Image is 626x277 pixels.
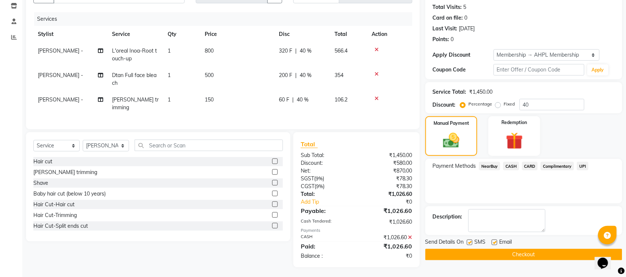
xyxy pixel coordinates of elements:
[522,162,538,170] span: CARD
[356,167,418,175] div: ₹870.00
[112,47,157,62] span: L'oreal Inoa-Root touch-up
[335,72,343,79] span: 354
[479,162,500,170] span: NearBuy
[292,96,294,104] span: |
[279,96,289,104] span: 60 F
[335,47,347,54] span: 566.4
[425,249,622,260] button: Checkout
[595,247,619,270] iframe: chat widget
[587,64,609,76] button: Apply
[297,96,309,104] span: 40 %
[112,96,159,111] span: [PERSON_NAME] trimming
[501,130,528,151] img: _gift.svg
[433,25,458,33] div: Last Visit:
[494,64,584,76] input: Enter Offer / Coupon Code
[433,101,456,109] div: Discount:
[112,72,156,86] span: Dtan Full face bleach
[295,151,357,159] div: Sub Total:
[577,162,589,170] span: UPI
[205,47,214,54] span: 800
[34,12,418,26] div: Services
[438,131,465,150] img: _cash.svg
[470,88,493,96] div: ₹1,450.00
[356,175,418,183] div: ₹78.30
[356,252,418,260] div: ₹0
[500,238,512,247] span: Email
[356,218,418,226] div: ₹1,026.60
[459,25,475,33] div: [DATE]
[316,176,323,181] span: 9%
[356,190,418,198] div: ₹1,026.60
[356,151,418,159] div: ₹1,450.00
[504,101,515,107] label: Fixed
[433,88,467,96] div: Service Total:
[33,158,52,166] div: Hair cut
[433,162,476,170] span: Payment Methods
[279,47,292,55] span: 320 F
[356,242,418,251] div: ₹1,026.60
[295,167,357,175] div: Net:
[168,47,171,54] span: 1
[433,213,462,221] div: Description:
[33,201,75,208] div: Hair Cut-Hair cut
[295,242,357,251] div: Paid:
[163,26,200,43] th: Qty
[316,183,323,189] span: 9%
[301,227,412,234] div: Payments
[367,198,418,206] div: ₹0
[301,175,314,182] span: SGST
[356,206,418,215] div: ₹1,026.60
[335,96,347,103] span: 106.2
[295,71,297,79] span: |
[295,47,297,55] span: |
[279,71,292,79] span: 200 F
[33,190,106,198] div: Baby hair cut (below 10 years)
[295,252,357,260] div: Balance :
[433,14,463,22] div: Card on file:
[295,198,367,206] a: Add Tip
[433,51,494,59] div: Apply Discount
[541,162,574,170] span: Complimentary
[205,96,214,103] span: 150
[33,168,97,176] div: [PERSON_NAME] trimming
[465,14,468,22] div: 0
[200,26,274,43] th: Price
[295,218,357,226] div: Cash Tendered:
[33,222,88,230] div: Hair Cut-Split ends cut
[367,26,412,43] th: Action
[469,101,492,107] label: Percentage
[168,72,171,79] span: 1
[301,140,318,148] span: Total
[33,26,108,43] th: Stylist
[451,36,454,43] div: 0
[503,162,519,170] span: CASH
[356,183,418,190] div: ₹78.30
[433,36,449,43] div: Points:
[330,26,367,43] th: Total
[300,71,312,79] span: 40 %
[295,175,357,183] div: ( )
[205,72,214,79] span: 500
[356,234,418,241] div: ₹1,026.60
[295,183,357,190] div: ( )
[434,120,469,127] label: Manual Payment
[464,3,467,11] div: 5
[33,211,77,219] div: Hair Cut-Trimming
[295,159,357,167] div: Discount:
[168,96,171,103] span: 1
[475,238,486,247] span: SMS
[38,47,83,54] span: [PERSON_NAME] -
[301,183,314,190] span: CGST
[433,66,494,74] div: Coupon Code
[274,26,330,43] th: Disc
[295,234,357,241] div: CASH
[33,179,48,187] div: Shave
[295,206,357,215] div: Payable:
[300,47,312,55] span: 40 %
[502,119,527,126] label: Redemption
[425,238,464,247] span: Send Details On
[433,3,462,11] div: Total Visits:
[135,140,283,151] input: Search or Scan
[108,26,163,43] th: Service
[356,159,418,167] div: ₹580.00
